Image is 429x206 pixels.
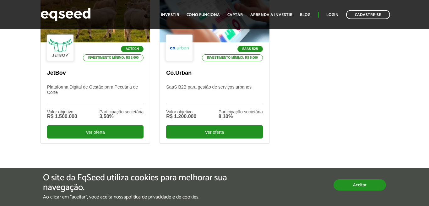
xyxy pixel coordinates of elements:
[166,70,263,77] p: Co.Urban
[99,114,144,119] div: 3,50%
[47,84,144,103] p: Plataforma Digital de Gestão para Pecuária de Corte
[83,54,144,61] p: Investimento mínimo: R$ 5.000
[166,114,196,119] div: R$ 1.200.000
[346,10,390,19] a: Cadastre-se
[99,110,144,114] div: Participação societária
[43,173,249,192] h5: O site da EqSeed utiliza cookies para melhorar sua navegação.
[121,46,144,52] p: Agtech
[250,13,292,17] a: Aprenda a investir
[43,194,249,200] p: Ao clicar em "aceitar", você aceita nossa .
[326,13,339,17] a: Login
[161,13,179,17] a: Investir
[126,195,198,200] a: política de privacidade e de cookies
[334,179,386,191] button: Aceitar
[166,84,263,103] p: SaaS B2B para gestão de serviços urbanos
[219,110,263,114] div: Participação societária
[202,54,263,61] p: Investimento mínimo: R$ 5.000
[227,13,243,17] a: Captar
[300,13,310,17] a: Blog
[47,114,77,119] div: R$ 1.500.000
[166,125,263,138] div: Ver oferta
[47,125,144,138] div: Ver oferta
[166,110,196,114] div: Valor objetivo
[237,46,263,52] p: SaaS B2B
[219,114,263,119] div: 8,10%
[187,13,220,17] a: Como funciona
[47,110,77,114] div: Valor objetivo
[41,6,91,23] img: EqSeed
[47,70,144,77] p: JetBov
